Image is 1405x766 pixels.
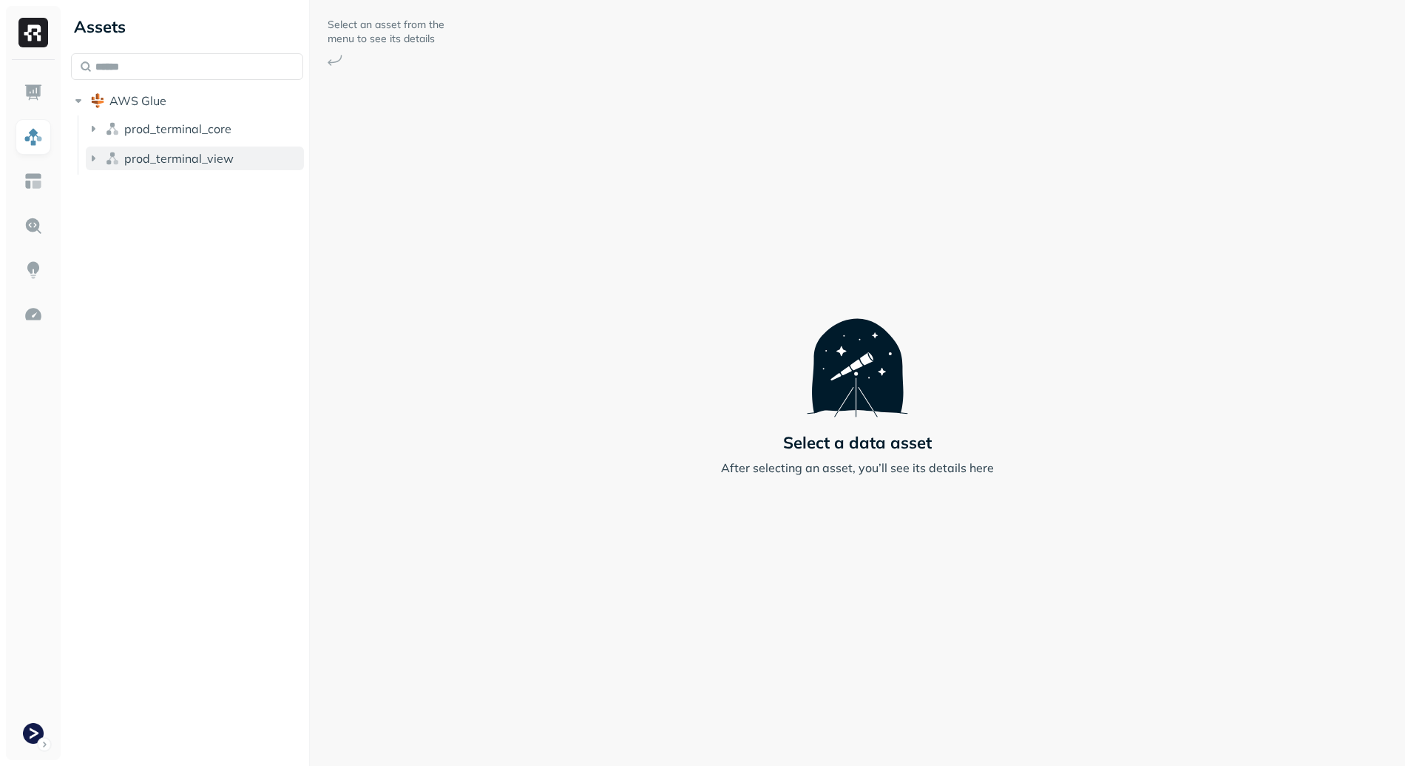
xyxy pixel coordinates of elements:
[109,93,166,108] span: AWS Glue
[105,121,120,136] img: namespace
[24,127,43,147] img: Assets
[105,151,120,166] img: namespace
[90,93,105,108] img: root
[328,55,342,66] img: Arrow
[24,305,43,324] img: Optimization
[24,172,43,191] img: Asset Explorer
[23,723,44,744] img: Terminal
[721,459,994,477] p: After selecting an asset, you’ll see its details here
[124,151,234,166] span: prod_terminal_view
[18,18,48,47] img: Ryft
[807,289,908,417] img: Telescope
[86,147,304,170] button: prod_terminal_view
[86,117,304,141] button: prod_terminal_core
[24,261,43,280] img: Insights
[24,216,43,235] img: Query Explorer
[24,83,43,102] img: Dashboard
[124,121,231,136] span: prod_terminal_core
[783,432,932,453] p: Select a data asset
[328,18,446,46] p: Select an asset from the menu to see its details
[71,89,303,112] button: AWS Glue
[71,15,303,38] div: Assets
